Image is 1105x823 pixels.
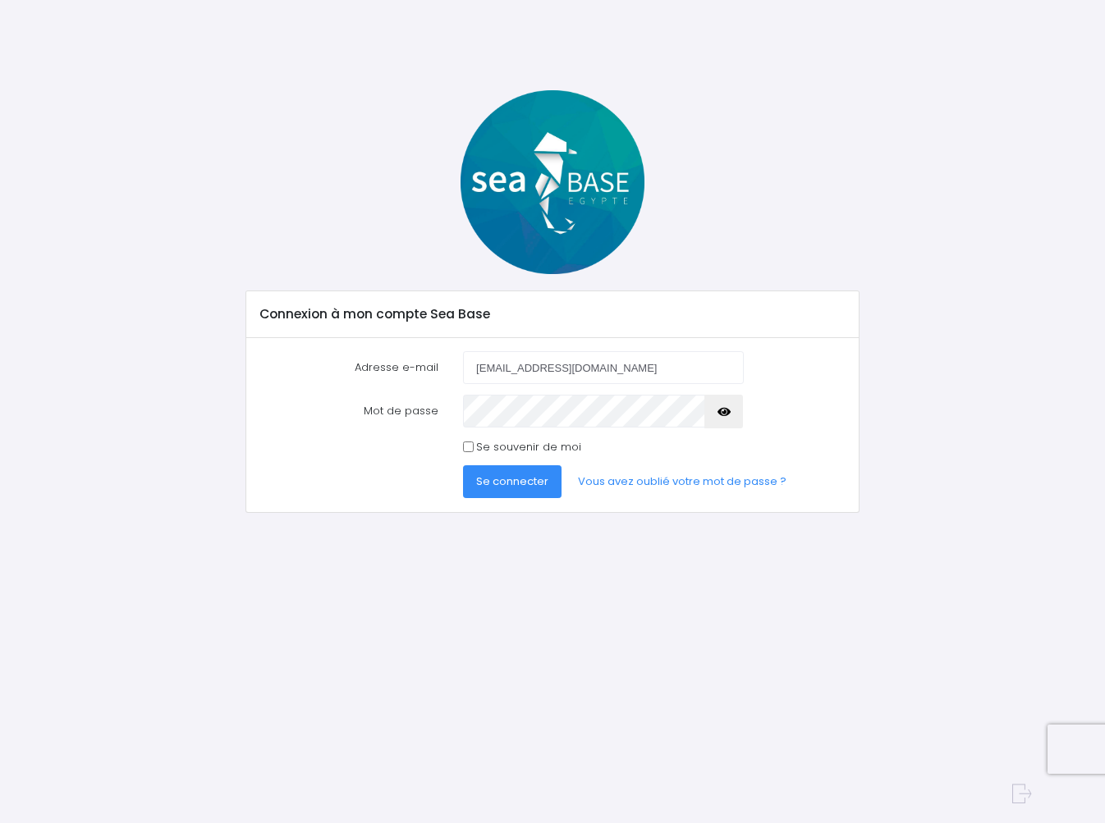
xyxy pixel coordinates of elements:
[248,395,452,428] label: Mot de passe
[248,351,452,384] label: Adresse e-mail
[476,473,548,489] span: Se connecter
[463,465,562,498] button: Se connecter
[565,465,800,498] a: Vous avez oublié votre mot de passe ?
[476,439,581,455] label: Se souvenir de moi
[246,291,858,337] div: Connexion à mon compte Sea Base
